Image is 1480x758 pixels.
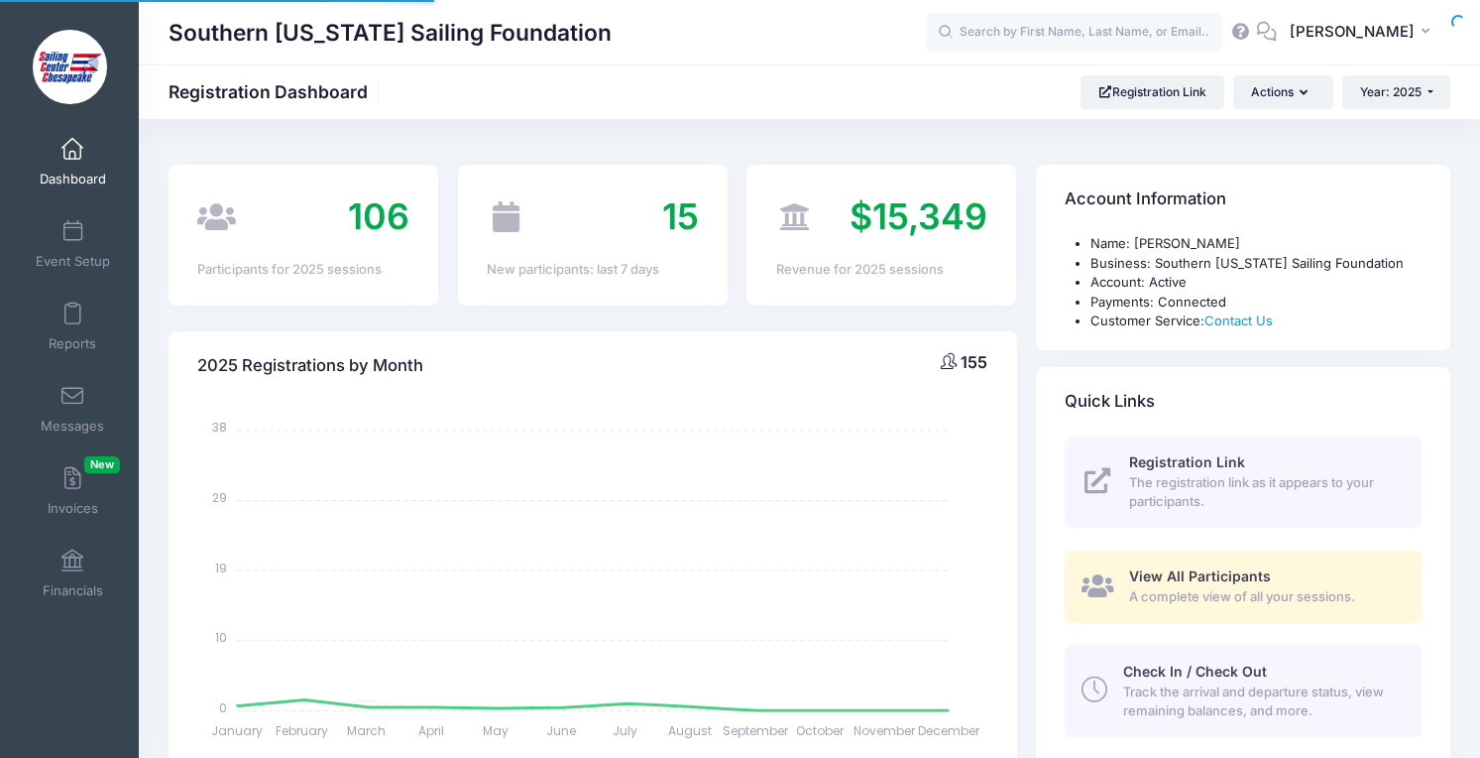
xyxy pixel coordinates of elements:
[1204,313,1273,328] a: Contact Us
[418,722,444,739] tspan: April
[1360,84,1422,99] span: Year: 2025
[49,335,96,352] span: Reports
[216,559,228,575] tspan: 19
[1277,10,1450,56] button: [PERSON_NAME]
[1290,21,1415,43] span: [PERSON_NAME]
[723,722,789,739] tspan: September
[546,722,576,739] tspan: June
[1090,293,1422,313] li: Payments: Connected
[1123,663,1267,680] span: Check In / Check Out
[1090,312,1422,331] li: Customer Service:
[1065,373,1155,430] h4: Quick Links
[26,374,120,443] a: Messages
[1090,234,1422,254] li: Name: [PERSON_NAME]
[850,194,987,238] span: $15,349
[614,722,638,739] tspan: July
[1090,254,1422,274] li: Business: Southern [US_STATE] Sailing Foundation
[26,292,120,361] a: Reports
[926,13,1223,53] input: Search by First Name, Last Name, or Email...
[1342,75,1450,109] button: Year: 2025
[36,253,110,270] span: Event Setup
[1129,453,1245,470] span: Registration Link
[26,539,120,608] a: Financials
[43,582,103,599] span: Financials
[84,456,120,473] span: New
[1090,273,1422,293] li: Account: Active
[1123,683,1399,721] span: Track the arrival and departure status, view remaining balances, and more.
[1129,587,1399,607] span: A complete view of all your sessions.
[40,171,106,188] span: Dashboard
[796,722,845,739] tspan: October
[26,209,120,279] a: Event Setup
[220,698,228,715] tspan: 0
[1081,75,1224,109] a: Registration Link
[197,260,409,280] div: Participants for 2025 sessions
[1065,645,1422,736] a: Check In / Check Out Track the arrival and departure status, view remaining balances, and more.
[487,260,699,280] div: New participants: last 7 days
[776,260,988,280] div: Revenue for 2025 sessions
[1129,473,1399,512] span: The registration link as it appears to your participants.
[169,81,385,102] h1: Registration Dashboard
[961,352,987,372] span: 155
[854,722,916,739] tspan: November
[1065,551,1422,623] a: View All Participants A complete view of all your sessions.
[197,337,423,394] h4: 2025 Registrations by Month
[348,722,387,739] tspan: March
[212,722,264,739] tspan: January
[33,30,107,104] img: Southern Maryland Sailing Foundation
[1233,75,1332,109] button: Actions
[276,722,328,739] tspan: February
[668,722,712,739] tspan: August
[41,418,104,435] span: Messages
[662,194,699,238] span: 15
[919,722,981,739] tspan: December
[48,500,98,517] span: Invoices
[348,194,409,238] span: 106
[216,629,228,646] tspan: 10
[26,127,120,196] a: Dashboard
[1129,568,1271,584] span: View All Participants
[1065,437,1422,528] a: Registration Link The registration link as it appears to your participants.
[213,419,228,436] tspan: 38
[484,722,510,739] tspan: May
[1065,172,1226,228] h4: Account Information
[213,489,228,506] tspan: 29
[26,456,120,526] a: InvoicesNew
[169,10,612,56] h1: Southern [US_STATE] Sailing Foundation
